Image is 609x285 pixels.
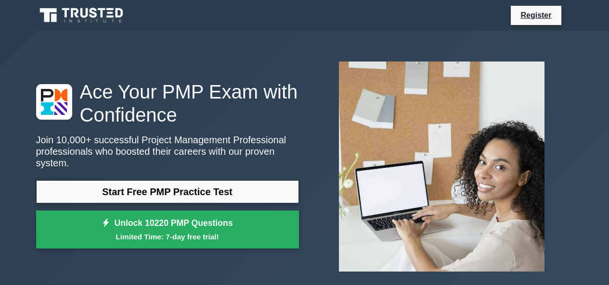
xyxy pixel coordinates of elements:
small: Limited Time: 7-day free trial! [48,231,287,242]
a: Unlock 10220 PMP QuestionsLimited Time: 7-day free trial! [36,211,299,249]
h1: Ace Your PMP Exam with Confidence [36,80,299,126]
a: Register [515,9,557,21]
a: Start Free PMP Practice Test [36,180,299,203]
p: Join 10,000+ successful Project Management Professional professionals who boosted their careers w... [36,134,299,169]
